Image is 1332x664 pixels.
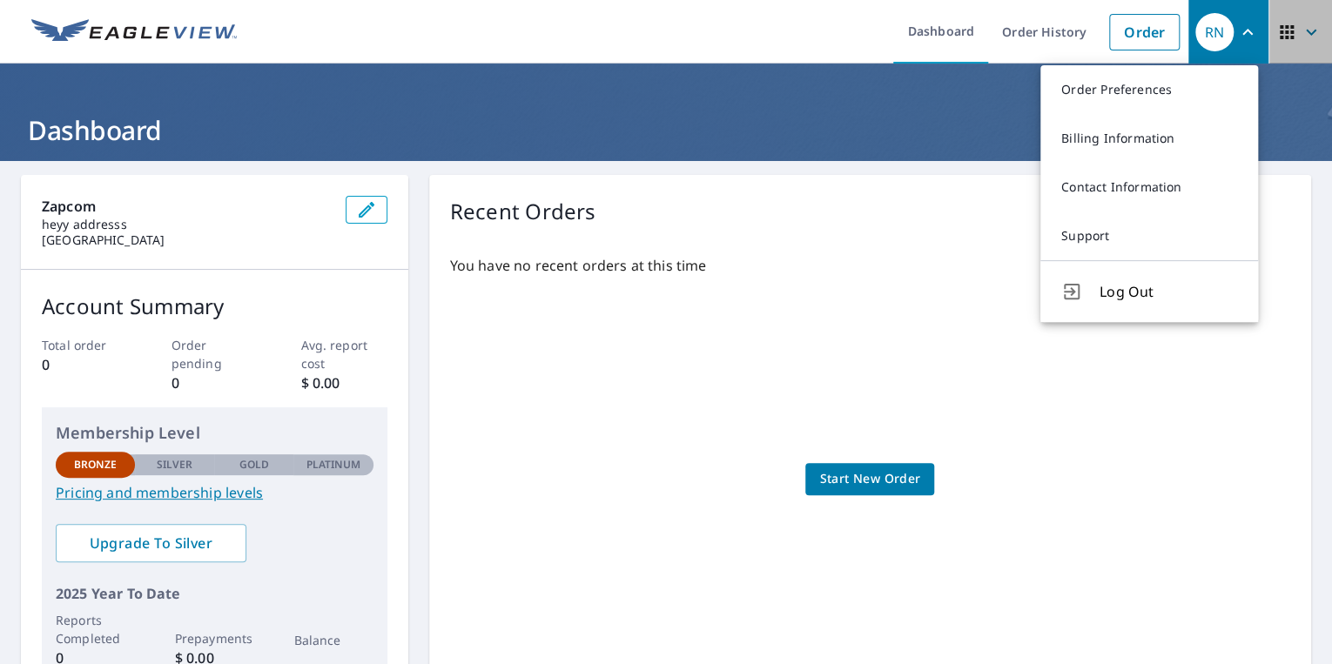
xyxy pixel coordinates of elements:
[42,196,332,217] p: Zapcom
[42,354,128,375] p: 0
[1040,114,1258,163] a: Billing Information
[21,112,1311,148] h1: Dashboard
[450,196,596,227] p: Recent Orders
[172,372,258,393] p: 0
[805,463,934,495] a: Start New Order
[56,421,373,445] p: Membership Level
[42,336,128,354] p: Total order
[293,631,373,649] p: Balance
[819,468,920,490] span: Start New Order
[1040,211,1258,260] a: Support
[172,336,258,372] p: Order pending
[1040,65,1258,114] a: Order Preferences
[300,372,387,393] p: $ 0.00
[42,217,332,232] p: heyy addresss
[239,457,269,473] p: Gold
[56,482,373,503] a: Pricing and membership levels
[1195,13,1234,51] div: RN
[42,232,332,248] p: [GEOGRAPHIC_DATA]
[56,611,135,647] p: Reports Completed
[1100,281,1237,302] span: Log Out
[70,533,232,553] span: Upgrade To Silver
[157,457,193,473] p: Silver
[1109,14,1180,50] a: Order
[306,457,361,473] p: Platinum
[1040,163,1258,211] a: Contact Information
[1040,260,1258,322] button: Log Out
[42,291,387,322] p: Account Summary
[300,336,387,372] p: Avg. report cost
[450,255,1290,276] p: You have no recent orders at this time
[56,583,373,604] p: 2025 Year To Date
[74,457,118,473] p: Bronze
[56,524,246,562] a: Upgrade To Silver
[31,19,237,45] img: EV Logo
[175,629,254,647] p: Prepayments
